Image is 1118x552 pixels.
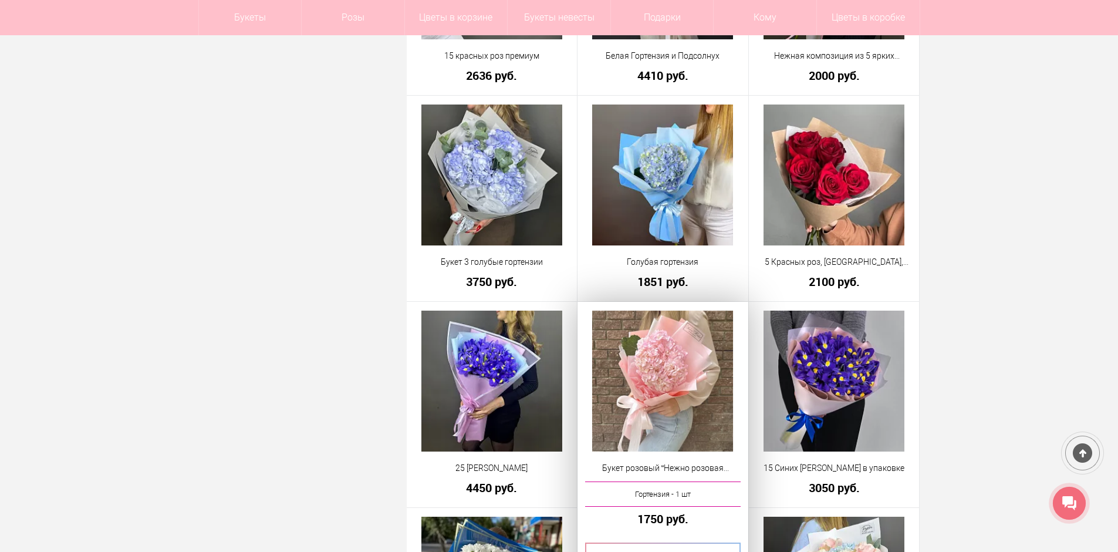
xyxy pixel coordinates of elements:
[585,69,741,82] a: 4410 руб.
[414,462,570,474] a: 25 [PERSON_NAME]
[585,50,741,62] a: Белая Гортензия и Подсолнух
[756,256,912,268] a: 5 Красных роз, [GEOGRAPHIC_DATA], крупный бутон
[585,256,741,268] a: Голубая гортензия
[585,482,741,507] a: Гортензия - 1 шт
[756,69,912,82] a: 2000 руб.
[592,311,733,452] img: Букет розовый “Нежно розовая гортензия”
[585,513,741,525] a: 1750 руб.
[585,275,741,288] a: 1851 руб.
[421,105,562,245] img: Букет 3 голубые гортензии
[585,462,741,474] a: Букет розовый “Нежно розовая гортензия”
[414,69,570,82] a: 2636 руб.
[756,275,912,288] a: 2100 руб.
[414,275,570,288] a: 3750 руб.
[764,311,904,452] img: 15 Синих Ирисов в упаковке
[414,50,570,62] a: 15 красных роз премиум
[756,50,912,62] a: Нежная композиция из 5 ярких альстромерий
[414,256,570,268] a: Букет 3 голубые гортензии
[764,105,904,245] img: 5 Красных роз, Эквадор, крупный бутон
[756,462,912,474] a: 15 Синих [PERSON_NAME] в упаковке
[414,482,570,494] a: 4450 руб.
[592,105,733,245] img: Голубая гортензия
[756,482,912,494] a: 3050 руб.
[421,311,562,452] img: 25 Синих Ирисов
